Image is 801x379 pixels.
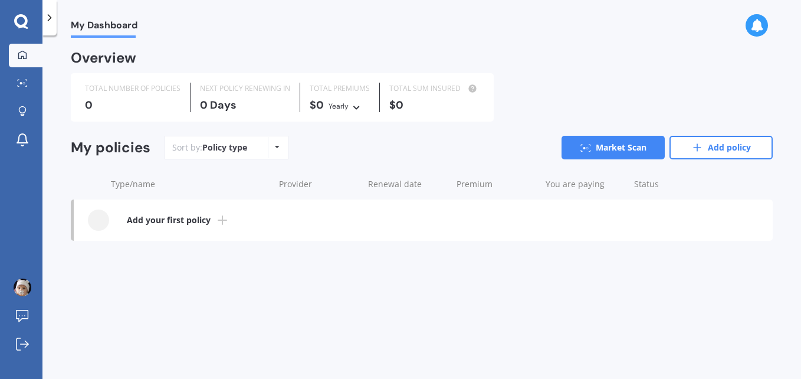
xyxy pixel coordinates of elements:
div: 0 Days [200,99,290,111]
div: Policy type [202,142,247,153]
a: Add your first policy [74,200,773,241]
div: $0 [389,99,480,111]
a: Add policy [669,136,773,159]
div: Premium [457,178,536,190]
img: ACg8ocIMWztrob0rmlsEjpXpAc1h7XTuAXUJ3Pzf6MacZXVu6RYafsoA=s96-c [14,279,31,296]
b: Add your first policy [127,214,211,226]
div: Renewal date [368,178,448,190]
div: TOTAL NUMBER OF POLICIES [85,83,180,94]
div: NEXT POLICY RENEWING IN [200,83,290,94]
div: Overview [71,52,136,64]
div: Provider [279,178,359,190]
div: Status [634,178,714,190]
div: My policies [71,139,150,156]
div: TOTAL SUM INSURED [389,83,480,94]
div: Type/name [111,178,270,190]
div: 0 [85,99,180,111]
div: Yearly [329,100,349,112]
div: $0 [310,99,370,112]
div: You are paying [546,178,625,190]
a: Market Scan [562,136,665,159]
div: Sort by: [172,142,247,153]
span: My Dashboard [71,19,137,35]
div: TOTAL PREMIUMS [310,83,370,94]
